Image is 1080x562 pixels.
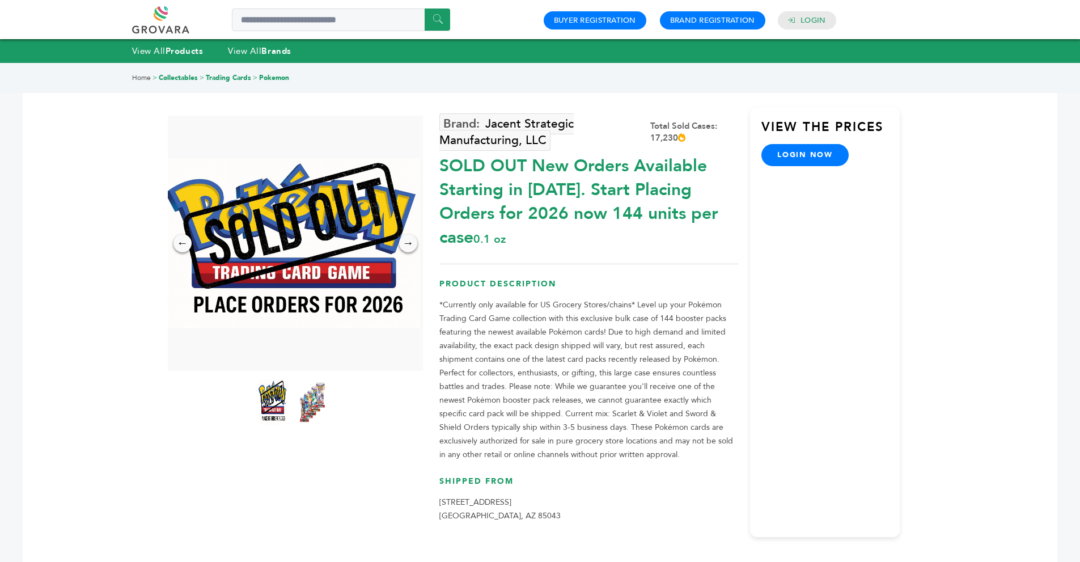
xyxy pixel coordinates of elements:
[473,231,506,247] span: 0.1 oz
[132,73,151,82] a: Home
[200,73,204,82] span: >
[650,120,739,144] div: Total Sold Cases: 17,230
[439,278,739,298] h3: Product Description
[173,234,192,252] div: ←
[298,379,327,425] img: *SOLD OUT* New Orders Available Starting in 2026. Start Placing Orders for 2026 now! 144 units pe...
[439,149,739,250] div: SOLD OUT New Orders Available Starting in [DATE]. Start Placing Orders for 2026 now 144 units per...
[132,45,204,57] a: View AllProducts
[206,73,251,82] a: Trading Cards
[439,113,574,151] a: Jacent Strategic Manufacturing, LLC
[801,15,825,26] a: Login
[261,45,291,57] strong: Brands
[259,379,287,425] img: *SOLD OUT* New Orders Available Starting in 2026. Start Placing Orders for 2026 now! 144 units pe...
[166,45,203,57] strong: Products
[439,298,739,462] p: *Currently only available for US Grocery Stores/chains* Level up your Pokémon Trading Card Game c...
[439,496,739,523] p: [STREET_ADDRESS] [GEOGRAPHIC_DATA], AZ 85043
[554,15,636,26] a: Buyer Registration
[253,73,257,82] span: >
[232,9,450,31] input: Search a product or brand...
[159,73,198,82] a: Collectables
[670,15,755,26] a: Brand Registration
[761,119,900,145] h3: View the Prices
[761,144,849,166] a: login now
[153,73,157,82] span: >
[165,158,420,328] img: *SOLD OUT* New Orders Available Starting in 2026. Start Placing Orders for 2026 now! 144 units pe...
[439,476,739,496] h3: Shipped From
[228,45,291,57] a: View AllBrands
[399,234,417,252] div: →
[259,73,289,82] a: Pokemon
